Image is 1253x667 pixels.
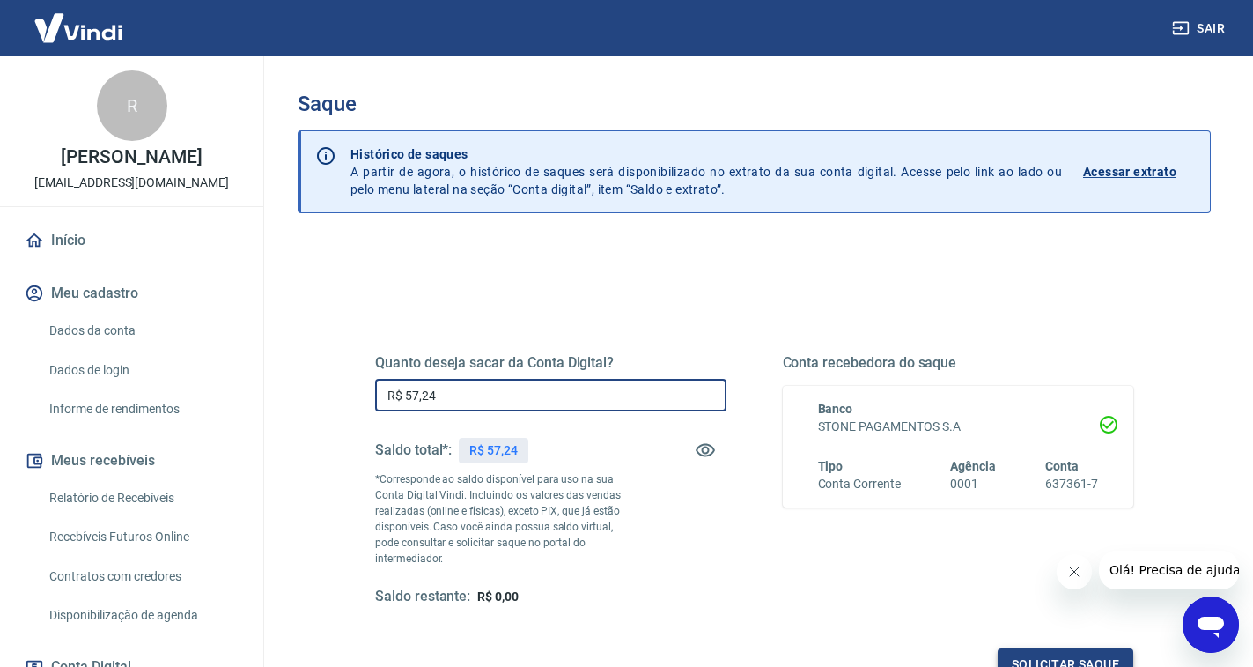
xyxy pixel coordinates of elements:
span: Banco [818,402,853,416]
h6: STONE PAGAMENTOS S.A [818,418,1099,436]
iframe: Botão para abrir a janela de mensagens [1183,597,1239,653]
h6: 0001 [950,475,996,493]
h3: Saque [298,92,1211,116]
button: Sair [1168,12,1232,45]
a: Início [21,221,242,260]
h5: Saldo total*: [375,441,452,459]
p: A partir de agora, o histórico de saques será disponibilizado no extrato da sua conta digital. Ac... [350,145,1062,198]
p: [EMAIL_ADDRESS][DOMAIN_NAME] [34,174,229,192]
h5: Saldo restante: [375,588,470,606]
h6: Conta Corrente [818,475,901,493]
p: R$ 57,24 [469,441,518,460]
iframe: Fechar mensagem [1057,554,1092,589]
a: Dados da conta [42,313,242,349]
span: Olá! Precisa de ajuda? [11,12,148,26]
p: *Corresponde ao saldo disponível para uso na sua Conta Digital Vindi. Incluindo os valores das ve... [375,471,638,567]
div: R [97,70,167,141]
span: Tipo [818,459,844,473]
a: Disponibilização de agenda [42,597,242,634]
h6: 637361-7 [1045,475,1098,493]
button: Meu cadastro [21,274,242,313]
h5: Conta recebedora do saque [783,354,1134,372]
span: R$ 0,00 [477,589,519,604]
p: [PERSON_NAME] [61,148,202,167]
a: Relatório de Recebíveis [42,480,242,516]
iframe: Mensagem da empresa [1099,551,1239,589]
a: Recebíveis Futuros Online [42,519,242,555]
a: Informe de rendimentos [42,391,242,427]
a: Dados de login [42,352,242,389]
p: Acessar extrato [1083,163,1176,181]
h5: Quanto deseja sacar da Conta Digital? [375,354,726,372]
a: Acessar extrato [1083,145,1196,198]
button: Meus recebíveis [21,441,242,480]
img: Vindi [21,1,136,55]
a: Contratos com credores [42,559,242,595]
p: Histórico de saques [350,145,1062,163]
span: Agência [950,459,996,473]
span: Conta [1045,459,1079,473]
